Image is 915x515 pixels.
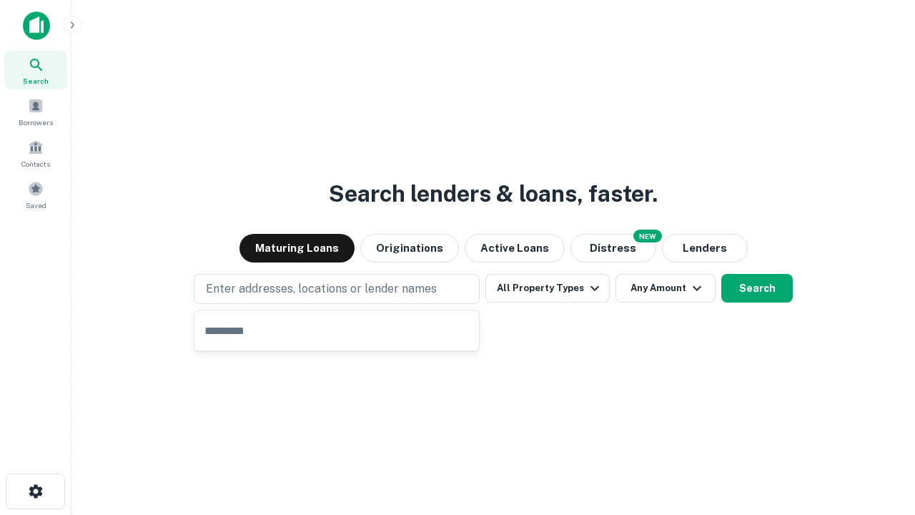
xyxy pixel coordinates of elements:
h3: Search lenders & loans, faster. [329,177,658,211]
button: Lenders [662,234,748,263]
button: Search distressed loans with lien and other non-mortgage details. [570,234,656,263]
button: Maturing Loans [239,234,355,263]
button: Any Amount [615,274,716,303]
span: Borrowers [19,117,53,128]
button: Originations [360,234,459,263]
a: Saved [4,175,67,214]
iframe: Chat Widget [844,401,915,469]
img: capitalize-icon.png [23,11,50,40]
p: Enter addresses, locations or lender names [206,280,437,298]
button: Active Loans [465,234,565,263]
button: Enter addresses, locations or lender names [194,274,480,304]
div: NEW [633,230,662,242]
a: Borrowers [4,92,67,131]
button: All Property Types [485,274,610,303]
a: Contacts [4,134,67,172]
span: Saved [26,200,46,211]
span: Search [23,75,49,87]
a: Search [4,51,67,89]
button: Search [721,274,793,303]
span: Contacts [21,158,50,170]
